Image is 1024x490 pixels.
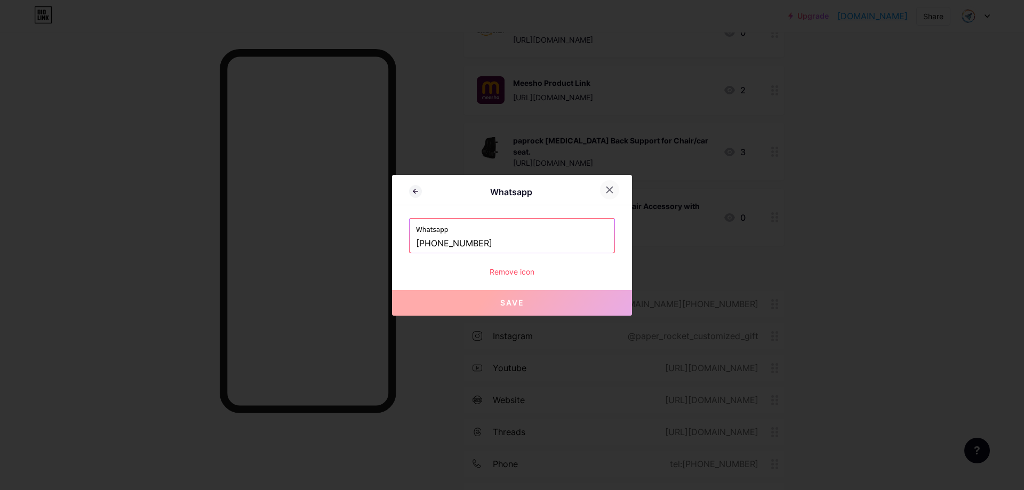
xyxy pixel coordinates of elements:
span: Save [500,298,524,307]
div: Whatsapp [422,186,600,198]
button: Save [392,290,632,316]
div: Remove icon [409,266,615,277]
input: +00000000000 (WhatsApp) [416,235,608,253]
label: Whatsapp [416,219,608,235]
